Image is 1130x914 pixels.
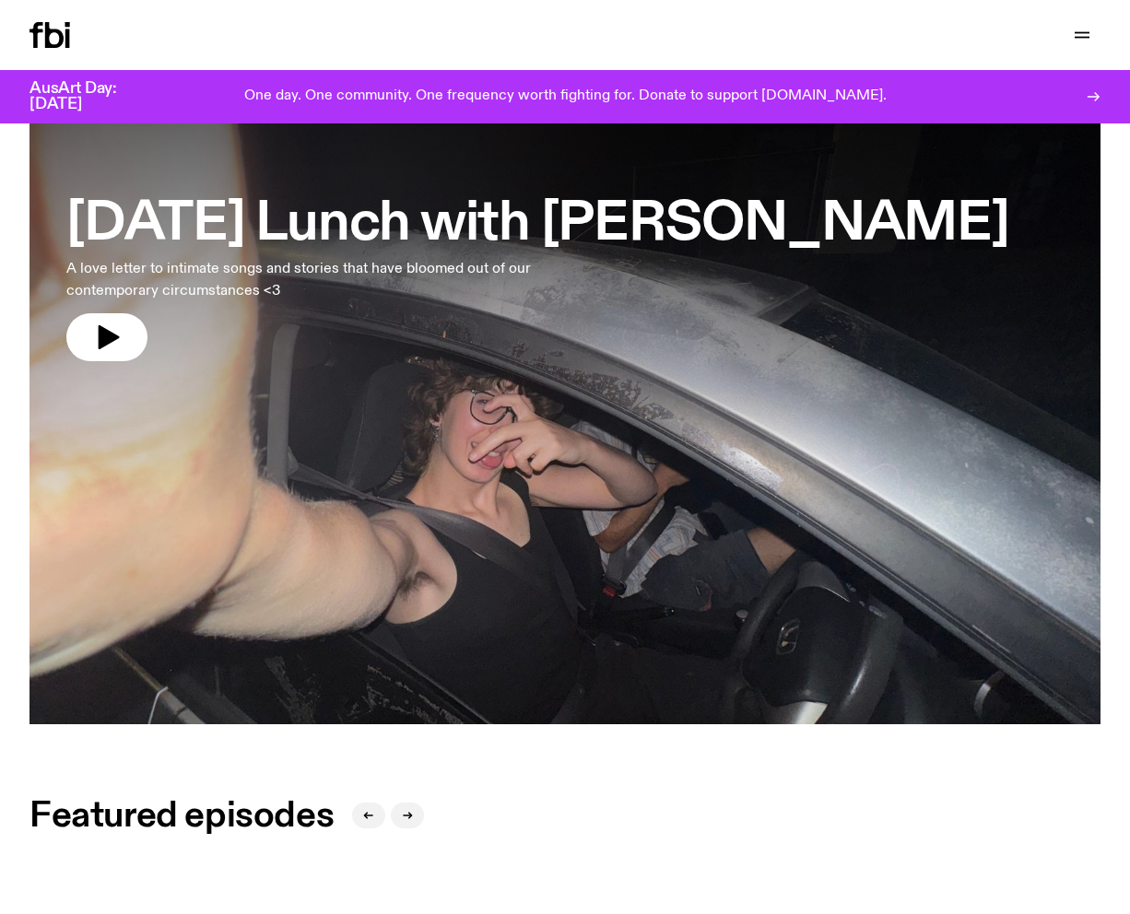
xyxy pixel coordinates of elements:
[29,81,147,112] h3: AusArt Day: [DATE]
[66,199,1009,251] h3: [DATE] Lunch with [PERSON_NAME]
[29,122,1101,724] a: A flash selfie of Gia sitting in the driver's seat of a car at night. She is wearing a black sing...
[244,88,887,105] p: One day. One community. One frequency worth fighting for. Donate to support [DOMAIN_NAME].
[66,181,1009,361] a: [DATE] Lunch with [PERSON_NAME]A love letter to intimate songs and stories that have bloomed out ...
[66,258,538,302] p: A love letter to intimate songs and stories that have bloomed out of our contemporary circumstanc...
[29,800,334,833] h2: Featured episodes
